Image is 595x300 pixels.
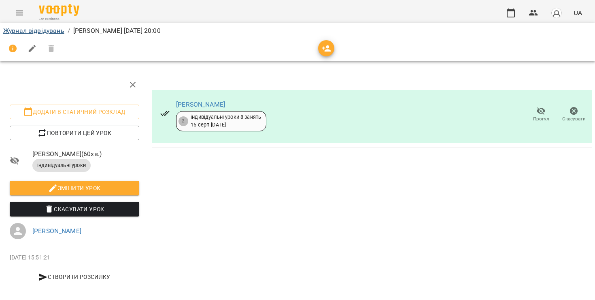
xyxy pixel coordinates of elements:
[10,270,139,284] button: Створити розсилку
[16,204,133,214] span: Скасувати Урок
[557,103,590,126] button: Скасувати
[533,116,549,122] span: Прогул
[10,254,139,262] p: [DATE] 15:51:21
[32,227,81,235] a: [PERSON_NAME]
[3,26,592,36] nav: breadcrumb
[3,27,64,34] a: Журнал відвідувань
[32,149,139,159] span: [PERSON_NAME] ( 60 хв. )
[10,126,139,140] button: Повторити цей урок
[574,9,582,17] span: UA
[10,3,29,23] button: Menu
[10,105,139,119] button: Додати в статичний розклад
[570,5,585,20] button: UA
[16,183,133,193] span: Змінити урок
[39,17,79,22] span: For Business
[16,128,133,138] span: Повторити цей урок
[562,116,586,122] span: Скасувати
[191,114,261,129] div: індивідуальні уроки 8 занять 15 серп - [DATE]
[178,116,188,126] div: 2
[13,272,136,282] span: Створити розсилку
[551,7,562,19] img: avatar_s.png
[16,107,133,117] span: Додати в статичний розклад
[525,103,557,126] button: Прогул
[32,162,91,169] span: індивідуальні уроки
[73,26,161,36] p: [PERSON_NAME] [DATE] 20:00
[10,202,139,216] button: Скасувати Урок
[68,26,70,36] li: /
[39,4,79,16] img: Voopty Logo
[10,181,139,195] button: Змінити урок
[176,101,225,108] a: [PERSON_NAME]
